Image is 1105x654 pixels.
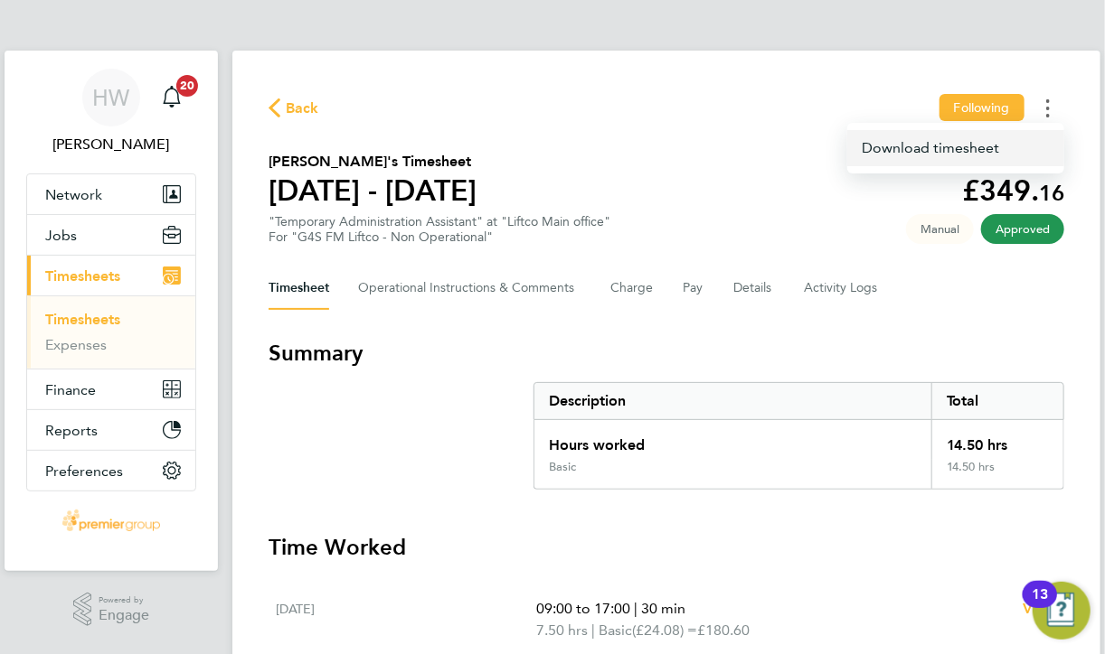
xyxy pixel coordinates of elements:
[26,134,196,155] span: Hannah Watkins
[45,227,77,244] span: Jobs
[269,173,477,209] h1: [DATE] - [DATE]
[45,336,107,353] a: Expenses
[26,509,196,538] a: Go to home page
[269,339,1064,368] h3: Summary
[45,311,120,328] a: Timesheets
[1032,94,1064,122] button: Timesheets Menu
[1033,582,1091,640] button: Open Resource Center, 13 new notifications
[549,460,576,474] div: Basic
[276,598,536,641] div: [DATE]
[27,451,195,490] button: Preferences
[27,256,195,295] button: Timesheets
[1023,598,1057,620] a: View
[286,98,319,119] span: Back
[697,621,750,639] span: £180.60
[962,173,1064,208] app-decimal: £349.
[632,621,697,639] span: (£24.08) =
[1039,180,1064,206] span: 16
[906,214,974,244] span: This timesheet was manually created.
[93,86,130,109] span: HW
[940,94,1025,121] button: Following
[269,266,329,310] button: Timesheet
[73,593,150,627] a: Powered byEngage
[27,295,195,369] div: Timesheets
[27,369,195,409] button: Finance
[931,420,1063,460] div: 14.50 hrs
[683,266,704,310] button: Pay
[733,266,775,310] button: Details
[99,608,149,623] span: Engage
[599,620,632,641] span: Basic
[99,593,149,608] span: Powered by
[641,600,685,617] span: 30 min
[804,266,880,310] button: Activity Logs
[45,462,123,480] span: Preferences
[634,600,637,617] span: |
[45,186,102,203] span: Network
[1023,600,1057,617] span: View
[534,383,931,419] div: Description
[176,75,198,97] span: 20
[534,420,931,460] div: Hours worked
[269,97,319,119] button: Back
[45,381,96,398] span: Finance
[931,383,1063,419] div: Total
[27,215,195,255] button: Jobs
[269,533,1064,562] h3: Time Worked
[610,266,654,310] button: Charge
[27,410,195,450] button: Reports
[5,51,218,571] nav: Main navigation
[591,621,595,639] span: |
[269,151,477,173] h2: [PERSON_NAME]'s Timesheet
[27,174,195,214] button: Network
[358,266,581,310] button: Operational Instructions & Comments
[1032,594,1048,618] div: 13
[536,600,630,617] span: 09:00 to 17:00
[269,229,610,245] div: For "G4S FM Liftco - Non Operational"
[45,422,98,439] span: Reports
[26,69,196,155] a: HW[PERSON_NAME]
[931,460,1063,489] div: 14.50 hrs
[45,267,120,285] span: Timesheets
[154,69,190,126] a: 20
[981,214,1064,244] span: This timesheet has been approved.
[62,509,159,538] img: premier-logo-retina.png
[534,382,1064,490] div: Summary
[269,214,610,245] div: "Temporary Administration Assistant" at "Liftco Main office"
[847,130,1064,166] a: Timesheets Menu
[954,99,1010,116] span: Following
[536,621,588,639] span: 7.50 hrs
